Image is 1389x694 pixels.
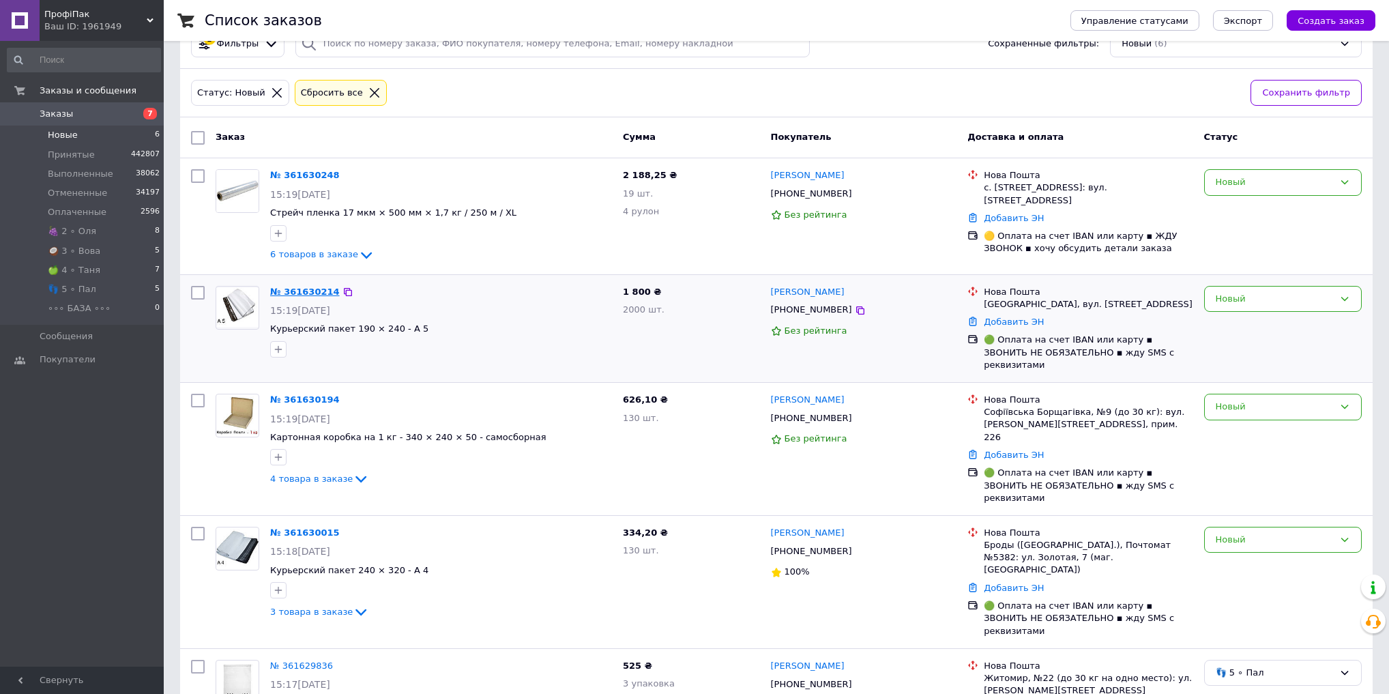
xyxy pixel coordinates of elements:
a: Добавить ЭН [984,317,1044,327]
span: Выполненные [48,168,113,180]
span: 6 товаров в заказе [270,249,358,259]
span: 5 [155,283,160,295]
a: [PERSON_NAME] [771,527,845,540]
span: Фильтры [217,38,259,50]
span: Новые [48,129,78,141]
a: Добавить ЭН [984,583,1044,593]
div: Сбросить все [298,86,366,100]
span: 38062 [136,168,160,180]
div: Новый [1216,400,1334,414]
div: Броды ([GEOGRAPHIC_DATA].), Почтомат №5382: ул. Золотая, 7 (маг. [GEOGRAPHIC_DATA]) [984,539,1193,577]
span: 🥥 3 ∘ Вова [48,245,100,257]
a: [PERSON_NAME] [771,394,845,407]
span: 442807 [131,149,160,161]
div: 🟢 Оплата на счет IBAN или карту ▪ ЗВОНИТЬ НЕ ОБЯЗАТЕЛЬНО ▪ жду SMS с реквизитами [984,334,1193,371]
input: Поиск по номеру заказа, ФИО покупателя, номеру телефона, Email, номеру накладной [295,31,810,57]
div: 🟢 Оплата на счет IBAN или карту ▪ ЗВОНИТЬ НЕ ОБЯЗАТЕЛЬНО ▪ жду SMS с реквизитами [984,600,1193,637]
span: 0 [155,302,160,315]
img: Фото товару [216,170,259,212]
span: 15:19[DATE] [270,305,330,316]
span: Отмененные [48,187,107,199]
span: 15:17[DATE] [270,679,330,690]
button: Сохранить фильтр [1251,80,1362,106]
a: № 361630194 [270,394,340,405]
span: Создать заказ [1298,16,1364,26]
input: Поиск [7,48,161,72]
a: Фото товару [216,394,259,437]
a: 4 товара в заказе [270,474,369,484]
span: Управление статусами [1081,16,1188,26]
span: 100% [785,566,810,577]
span: 🍇 2 ∘ Оля [48,225,96,237]
span: [PHONE_NUMBER] [771,188,852,199]
span: 4 товара в заказе [270,474,353,484]
div: с. [STREET_ADDRESS]: вул. [STREET_ADDRESS] [984,182,1193,206]
a: Стрейч пленка 17 мкм × 500 мм × 1,7 кг / 250 м / XL [270,207,516,218]
h1: Список заказов [205,12,322,29]
div: Новый [1216,292,1334,306]
span: Доставка и оплата [967,132,1064,142]
a: Курьерский пакет 190 × 240 - А 5 [270,323,428,334]
div: Нова Пошта [984,169,1193,182]
a: Картонная коробка на 1 кг - 340 × 240 × 50 - самосборная [270,432,546,442]
div: Софіївська Борщагівка, №9 (до 30 кг): вул. [PERSON_NAME][STREET_ADDRESS], прим. 226 [984,406,1193,444]
a: Создать заказ [1273,15,1375,25]
span: 8 [155,225,160,237]
div: [GEOGRAPHIC_DATA], вул. [STREET_ADDRESS] [984,298,1193,310]
div: Новый [1216,175,1334,190]
span: 34197 [136,187,160,199]
span: ∘∘∘ БАЗА ∘∘∘ [48,302,111,315]
a: 3 товара в заказе [270,607,369,617]
div: Нова Пошта [984,286,1193,298]
a: [PERSON_NAME] [771,169,845,182]
div: Новый [1216,533,1334,547]
a: Фото товару [216,286,259,330]
img: Фото товару [216,396,259,435]
span: Принятые [48,149,95,161]
span: Оплаченные [48,206,106,218]
a: № 361630015 [270,527,340,538]
div: Нова Пошта [984,660,1193,672]
img: Фото товару [216,529,259,568]
span: Заказ [216,132,245,142]
span: Курьерский пакет 240 × 320 - А 4 [270,565,428,575]
span: Заказы [40,108,73,120]
span: Сохраненные фильтры: [988,38,1099,50]
div: 🟡 Оплата на счет IBAN или карту ▪ ЖДУ ЗВОНОК ▪ хочу обсудить детали заказа [984,230,1193,255]
button: Экспорт [1213,10,1273,31]
a: Добавить ЭН [984,450,1044,460]
span: 🍏 4 ∘ Таня [48,264,100,276]
span: 15:19[DATE] [270,414,330,424]
span: 130 шт. [623,413,659,423]
a: № 361630214 [270,287,340,297]
a: [PERSON_NAME] [771,286,845,299]
a: [PERSON_NAME] [771,660,845,673]
span: 1 800 ₴ [623,287,661,297]
span: Сумма [623,132,656,142]
span: 6 [155,129,160,141]
span: [PHONE_NUMBER] [771,679,852,689]
span: 4 рулон [623,206,659,216]
div: 🟢 Оплата на счет IBAN или карту ▪ ЗВОНИТЬ НЕ ОБЯЗАТЕЛЬНО ▪ жду SMS с реквизитами [984,467,1193,504]
span: Новый [1122,38,1152,50]
span: [PHONE_NUMBER] [771,546,852,556]
span: ПрофіПак [44,8,147,20]
span: Покупатель [771,132,832,142]
span: 626,10 ₴ [623,394,668,405]
a: Добавить ЭН [984,213,1044,223]
span: Без рейтинга [785,326,847,336]
span: 3 упаковка [623,678,675,689]
span: 2 188,25 ₴ [623,170,677,180]
span: 👣 5 ∘ Пал [48,283,96,295]
span: 3 товара в заказе [270,607,353,617]
span: Сообщения [40,330,93,343]
button: Управление статусами [1070,10,1199,31]
span: Без рейтинга [785,433,847,444]
div: Нова Пошта [984,394,1193,406]
span: Покупатели [40,353,96,366]
img: Фото товару [216,288,259,327]
span: Экспорт [1224,16,1262,26]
